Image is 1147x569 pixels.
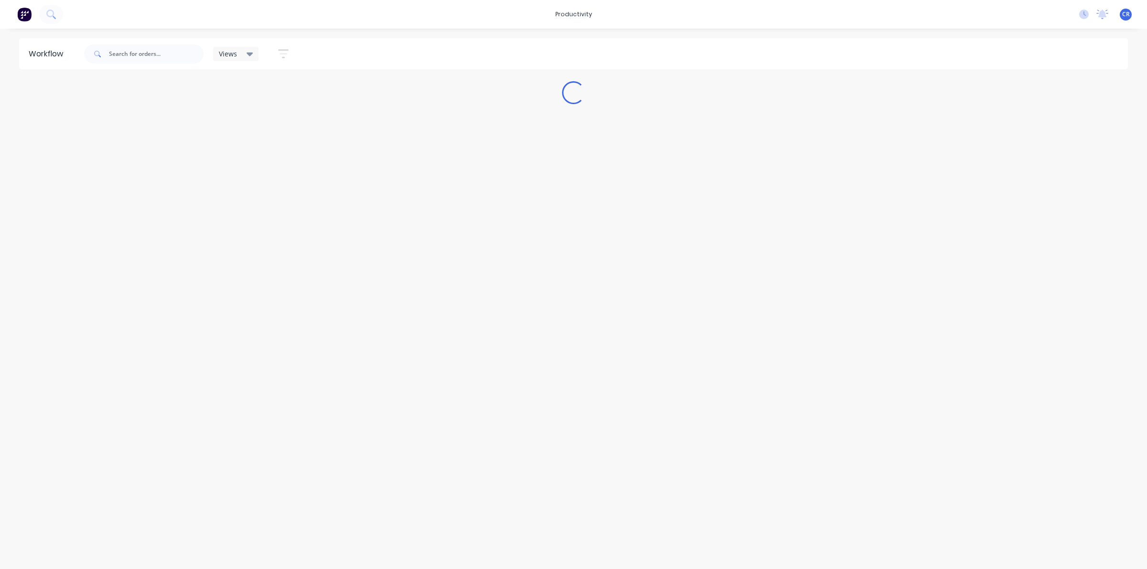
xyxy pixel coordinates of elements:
[29,48,68,60] div: Workflow
[219,49,237,59] span: Views
[109,44,204,64] input: Search for orders...
[1122,10,1130,19] span: CR
[551,7,597,21] div: productivity
[17,7,32,21] img: Factory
